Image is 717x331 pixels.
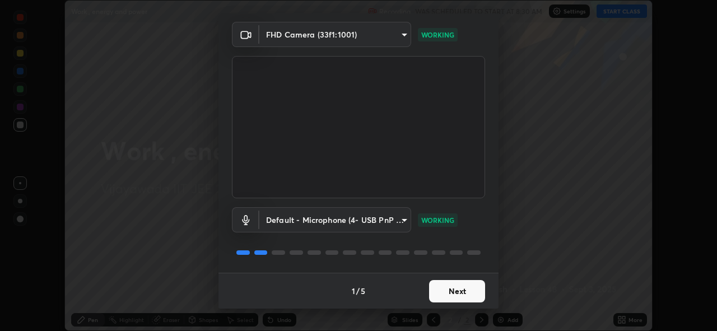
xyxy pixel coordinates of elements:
p: WORKING [421,215,454,225]
div: FHD Camera (33f1:1001) [259,22,411,47]
h4: 1 [352,285,355,297]
p: WORKING [421,30,454,40]
button: Next [429,280,485,302]
h4: / [356,285,360,297]
h4: 5 [361,285,365,297]
div: FHD Camera (33f1:1001) [259,207,411,232]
